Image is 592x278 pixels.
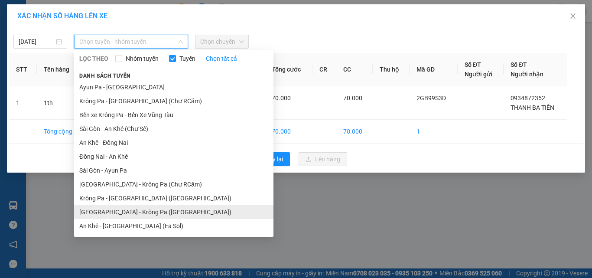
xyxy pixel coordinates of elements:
td: 1 [410,120,458,144]
li: Bến xe Krông Pa - Bến Xe Vũng Tàu [74,108,273,122]
th: STT [9,53,37,86]
td: 1th [37,86,84,120]
span: Danh sách tuyến [74,72,136,80]
th: Mã GD [410,53,458,86]
span: Người nhận [511,71,543,78]
li: An Khê - [GEOGRAPHIC_DATA] (Ea Sol) [74,219,273,233]
span: down [178,39,183,44]
span: 70.000 [343,95,362,101]
li: Krông Pa - [GEOGRAPHIC_DATA] ([GEOGRAPHIC_DATA]) [74,191,273,205]
span: Người gửi [465,71,492,78]
span: LỌC THEO [79,54,108,63]
td: 70.000 [265,120,312,144]
button: Close [561,4,585,29]
td: 70.000 [336,120,373,144]
span: 2GB99S3D [416,95,446,101]
li: Krông Pa - [GEOGRAPHIC_DATA] (Chư RCăm) [74,94,273,108]
span: Tuyến [176,54,199,63]
li: Đồng Nai - An Khê [74,150,273,164]
li: [GEOGRAPHIC_DATA] - Krông Pa (Chư RCăm) [74,177,273,191]
span: Số ĐT [511,61,527,68]
span: 0934872352 [511,95,545,101]
button: uploadLên hàng [299,152,347,166]
li: Ayun Pa - [GEOGRAPHIC_DATA] [74,80,273,94]
td: 1 [9,86,37,120]
span: XÁC NHẬN SỐ HÀNG LÊN XE [17,12,107,20]
th: CC [336,53,373,86]
span: THANH BA TIỀN [511,104,554,111]
th: Thu hộ [373,53,410,86]
li: Sài Gòn - Ayun Pa [74,164,273,177]
span: Nhóm tuyến [122,54,162,63]
li: Sài Gòn - An Khê (Chư Sê) [74,122,273,136]
th: Tên hàng [37,53,84,86]
li: [GEOGRAPHIC_DATA] - Krông Pa ([GEOGRAPHIC_DATA]) [74,205,273,219]
li: Sài Gòn - An Khê (Ea Sol) [74,233,273,247]
span: Số ĐT [465,61,481,68]
span: 70.000 [272,95,291,101]
td: Tổng cộng [37,120,84,144]
input: 11/09/2025 [19,37,54,46]
span: Chọn tuyến - nhóm tuyến [79,35,183,48]
th: CR [312,53,336,86]
a: Chọn tất cả [206,54,237,63]
span: Chọn chuyến [200,35,244,48]
th: Tổng cước [265,53,312,86]
span: close [569,13,576,20]
li: An Khê - Đồng Nai [74,136,273,150]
